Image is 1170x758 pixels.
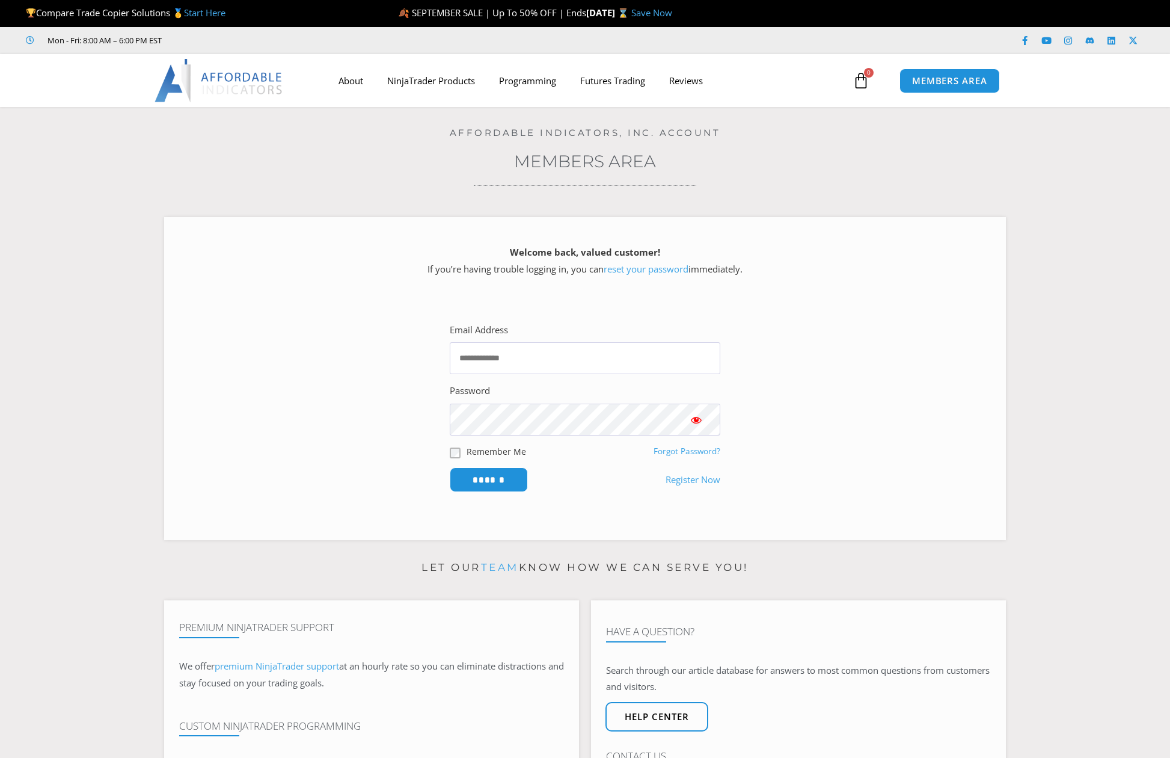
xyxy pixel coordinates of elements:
[179,660,564,689] span: at an hourly rate so you can eliminate distractions and stay focused on your trading goals.
[604,263,688,275] a: reset your password
[179,660,215,672] span: We offer
[568,67,657,94] a: Futures Trading
[672,404,720,436] button: Show password
[450,322,508,339] label: Email Address
[179,621,564,633] h4: Premium NinjaTrader Support
[326,67,375,94] a: About
[625,712,689,721] span: Help center
[631,7,672,19] a: Save Now
[654,446,720,457] a: Forgot Password?
[398,7,586,19] span: 🍂 SEPTEMBER SALE | Up To 50% OFF | Ends
[510,246,660,258] strong: Welcome back, valued customer!
[864,68,874,78] span: 0
[450,127,721,138] a: Affordable Indicators, Inc. Account
[606,662,991,696] p: Search through our article database for answers to most common questions from customers and visit...
[185,244,985,278] p: If you’re having trouble logging in, you can immediately.
[586,7,631,19] strong: [DATE] ⌛
[44,33,162,48] span: Mon - Fri: 8:00 AM – 6:00 PM EST
[375,67,487,94] a: NinjaTrader Products
[215,660,339,672] a: premium NinjaTrader support
[606,626,991,638] h4: Have A Question?
[467,445,526,458] label: Remember Me
[164,558,1006,578] p: Let our know how we can serve you!
[899,69,1000,93] a: MEMBERS AREA
[487,67,568,94] a: Programming
[657,67,715,94] a: Reviews
[184,7,225,19] a: Start Here
[450,383,490,399] label: Password
[155,59,284,102] img: LogoAI | Affordable Indicators – NinjaTrader
[514,151,656,171] a: Members Area
[912,76,987,85] span: MEMBERS AREA
[605,702,708,732] a: Help center
[26,8,35,17] img: 🏆
[26,7,225,19] span: Compare Trade Copier Solutions 🥇
[835,63,887,98] a: 0
[179,34,359,46] iframe: Customer reviews powered by Trustpilot
[481,561,519,573] a: team
[326,67,850,94] nav: Menu
[179,720,564,732] h4: Custom NinjaTrader Programming
[666,472,720,488] a: Register Now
